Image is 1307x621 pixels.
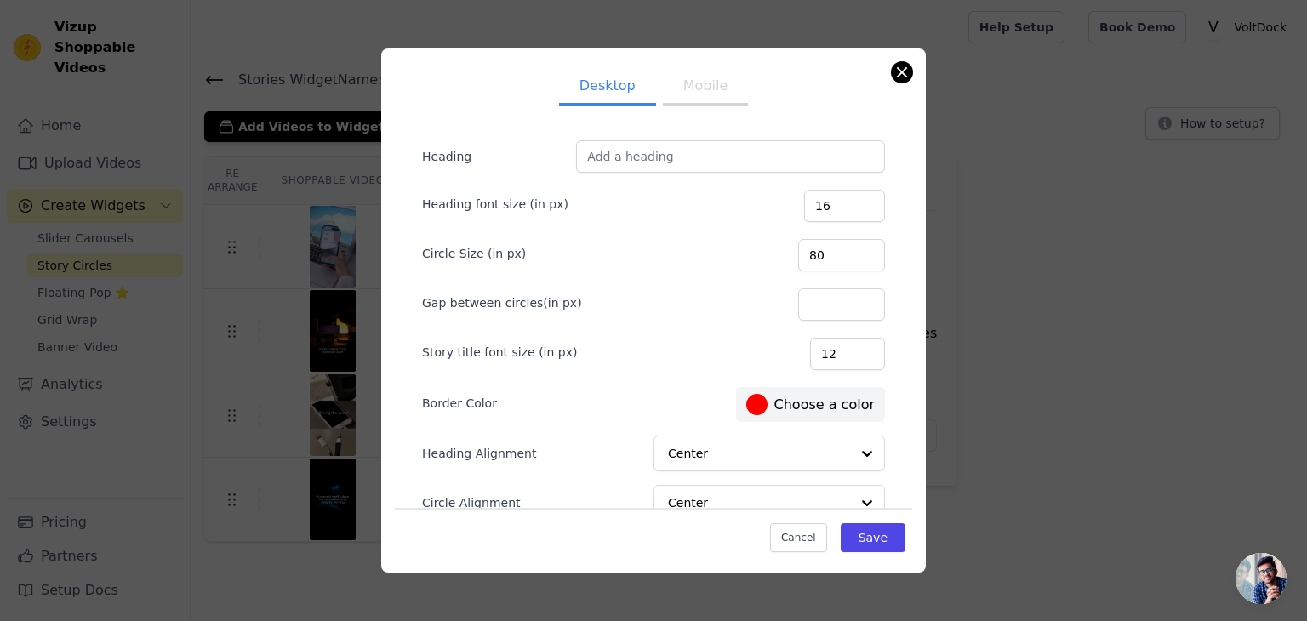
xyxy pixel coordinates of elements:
button: Cancel [770,523,827,552]
label: Heading Alignment [422,445,539,462]
label: Choose a color [746,394,875,415]
input: Add a heading [576,140,885,173]
label: Circle Alignment [422,494,524,511]
div: Open chat [1236,553,1287,604]
button: Save [841,523,905,552]
label: Heading font size (in px) [422,196,568,213]
label: Heading [422,148,576,165]
button: Desktop [559,69,656,106]
label: Story title font size (in px) [422,344,577,361]
button: Mobile [663,69,748,106]
label: Border Color [422,395,497,412]
button: Close modal [892,62,912,83]
label: Circle Size (in px) [422,245,526,262]
label: Gap between circles(in px) [422,294,582,311]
